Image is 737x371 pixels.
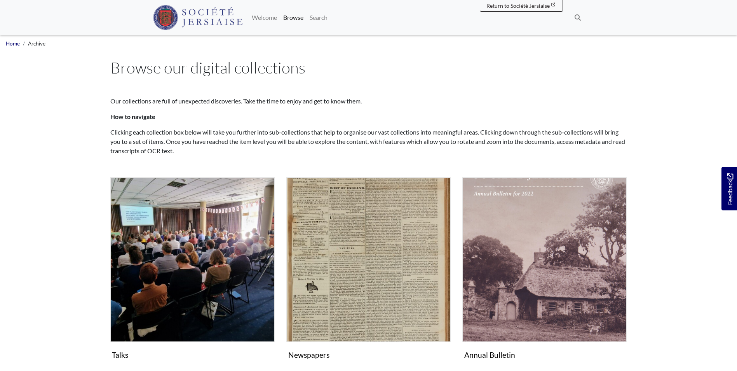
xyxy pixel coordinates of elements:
a: Browse [280,10,307,25]
a: Annual Bulletin Annual Bulletin [462,177,627,362]
a: Talks Talks [110,177,275,362]
h1: Browse our digital collections [110,58,627,77]
span: Return to Société Jersiaise [486,2,550,9]
span: Feedback [725,173,735,205]
img: Newspapers [286,177,451,342]
img: Société Jersiaise [153,5,243,30]
a: Newspapers Newspapers [286,177,451,362]
a: Société Jersiaise logo [153,3,243,32]
p: Clicking each collection box below will take you further into sub-collections that help to organi... [110,128,627,156]
a: Search [307,10,331,25]
span: Archive [28,40,45,47]
img: Talks [110,177,275,342]
p: Our collections are full of unexpected discoveries. Take the time to enjoy and get to know them. [110,96,627,106]
strong: How to navigate [110,113,155,120]
a: Home [6,40,20,47]
a: Would you like to provide feedback? [721,167,737,210]
a: Welcome [249,10,280,25]
img: Annual Bulletin [462,177,627,342]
